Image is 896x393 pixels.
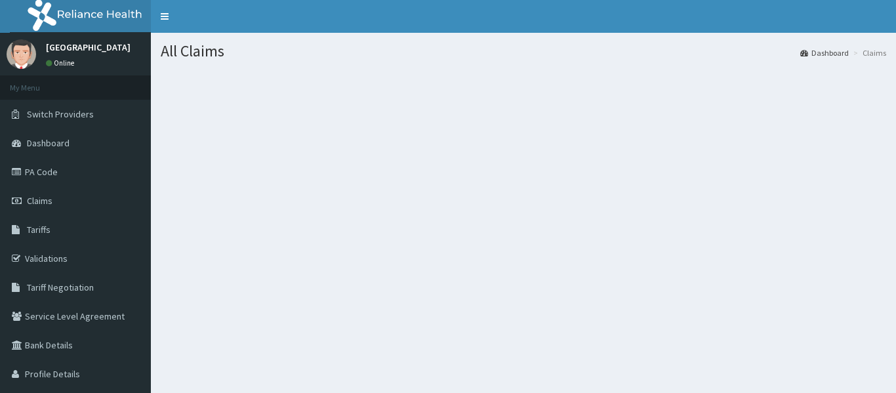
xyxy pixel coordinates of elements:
[46,58,77,68] a: Online
[27,108,94,120] span: Switch Providers
[27,281,94,293] span: Tariff Negotiation
[800,47,849,58] a: Dashboard
[161,43,886,60] h1: All Claims
[7,39,36,69] img: User Image
[27,195,52,207] span: Claims
[46,43,131,52] p: [GEOGRAPHIC_DATA]
[27,137,70,149] span: Dashboard
[850,47,886,58] li: Claims
[27,224,51,236] span: Tariffs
